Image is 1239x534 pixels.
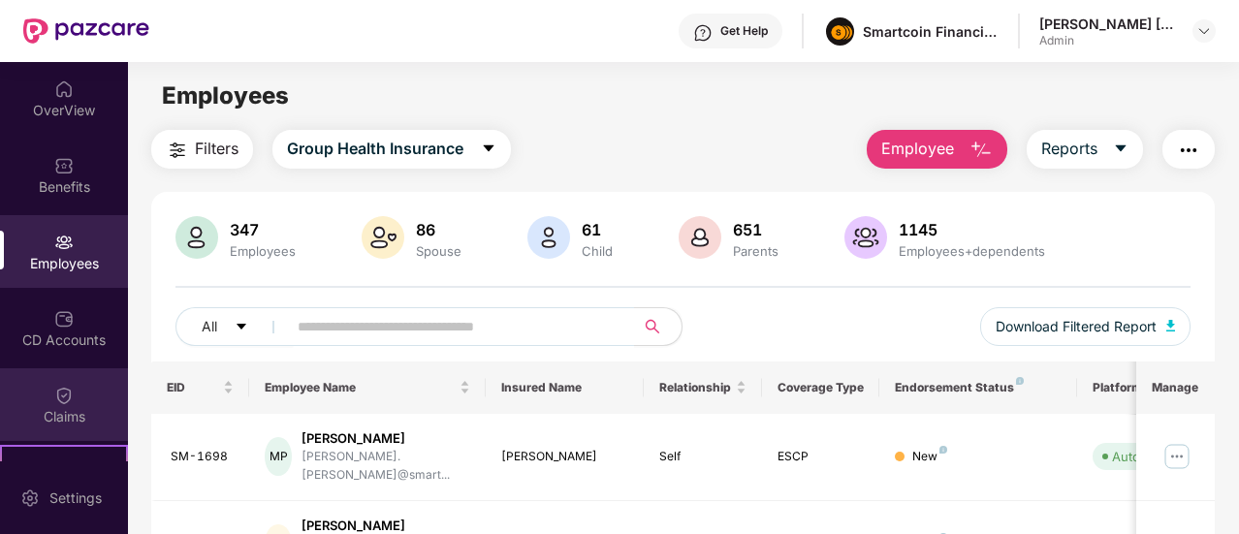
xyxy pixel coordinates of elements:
[287,137,463,161] span: Group Health Insurance
[578,220,617,239] div: 61
[481,141,496,158] span: caret-down
[1041,137,1097,161] span: Reports
[867,130,1007,169] button: Employee
[412,220,465,239] div: 86
[175,307,294,346] button: Allcaret-down
[1136,361,1215,414] th: Manage
[634,319,672,334] span: search
[272,130,511,169] button: Group Health Insurancecaret-down
[54,79,74,99] img: svg+xml;base64,PHN2ZyBpZD0iSG9tZSIgeG1sbnM9Imh0dHA6Ly93d3cudzMub3JnLzIwMDAvc3ZnIiB3aWR0aD0iMjAiIG...
[895,220,1049,239] div: 1145
[1161,441,1192,472] img: manageButton
[1027,130,1143,169] button: Reportscaret-down
[265,437,291,476] div: MP
[302,448,470,485] div: [PERSON_NAME].[PERSON_NAME]@smart...
[265,380,456,395] span: Employee Name
[171,448,235,466] div: SM-1698
[20,488,40,508] img: svg+xml;base64,PHN2ZyBpZD0iU2V0dGluZy0yMHgyMCIgeG1sbnM9Imh0dHA6Ly93d3cudzMub3JnLzIwMDAvc3ZnIiB3aW...
[151,130,253,169] button: Filters
[166,139,189,162] img: svg+xml;base64,PHN2ZyB4bWxucz0iaHR0cDovL3d3dy53My5vcmcvMjAwMC9zdmciIHdpZHRoPSIyNCIgaGVpZ2h0PSIyNC...
[175,216,218,259] img: svg+xml;base64,PHN2ZyB4bWxucz0iaHR0cDovL3d3dy53My5vcmcvMjAwMC9zdmciIHhtbG5zOnhsaW5rPSJodHRwOi8vd3...
[634,307,683,346] button: search
[1112,447,1190,466] div: Auto Verified
[54,386,74,405] img: svg+xml;base64,PHN2ZyBpZD0iQ2xhaW0iIHhtbG5zPSJodHRwOi8vd3d3LnczLm9yZy8yMDAwL3N2ZyIgd2lkdGg9IjIwIi...
[195,137,238,161] span: Filters
[720,23,768,39] div: Get Help
[895,243,1049,259] div: Employees+dependents
[235,320,248,335] span: caret-down
[226,243,300,259] div: Employees
[226,220,300,239] div: 347
[202,316,217,337] span: All
[644,361,762,414] th: Relationship
[486,361,644,414] th: Insured Name
[844,216,887,259] img: svg+xml;base64,PHN2ZyB4bWxucz0iaHR0cDovL3d3dy53My5vcmcvMjAwMC9zdmciIHhtbG5zOnhsaW5rPSJodHRwOi8vd3...
[1166,320,1176,331] img: svg+xml;base64,PHN2ZyB4bWxucz0iaHR0cDovL3d3dy53My5vcmcvMjAwMC9zdmciIHhtbG5zOnhsaW5rPSJodHRwOi8vd3...
[659,448,747,466] div: Self
[1093,380,1199,395] div: Platform Status
[527,216,570,259] img: svg+xml;base64,PHN2ZyB4bWxucz0iaHR0cDovL3d3dy53My5vcmcvMjAwMC9zdmciIHhtbG5zOnhsaW5rPSJodHRwOi8vd3...
[362,216,404,259] img: svg+xml;base64,PHN2ZyB4bWxucz0iaHR0cDovL3d3dy53My5vcmcvMjAwMC9zdmciIHhtbG5zOnhsaW5rPSJodHRwOi8vd3...
[54,156,74,175] img: svg+xml;base64,PHN2ZyBpZD0iQmVuZWZpdHMiIHhtbG5zPSJodHRwOi8vd3d3LnczLm9yZy8yMDAwL3N2ZyIgd2lkdGg9Ij...
[1039,15,1175,33] div: [PERSON_NAME] [PERSON_NAME]
[912,448,947,466] div: New
[302,429,470,448] div: [PERSON_NAME]
[778,448,865,466] div: ESCP
[881,137,954,161] span: Employee
[412,243,465,259] div: Spouse
[1016,377,1024,385] img: svg+xml;base64,PHN2ZyB4bWxucz0iaHR0cDovL3d3dy53My5vcmcvMjAwMC9zdmciIHdpZHRoPSI4IiBoZWlnaHQ9IjgiIH...
[1196,23,1212,39] img: svg+xml;base64,PHN2ZyBpZD0iRHJvcGRvd24tMzJ4MzIiIHhtbG5zPSJodHRwOi8vd3d3LnczLm9yZy8yMDAwL3N2ZyIgd2...
[249,361,486,414] th: Employee Name
[151,361,250,414] th: EID
[863,22,999,41] div: Smartcoin Financials Private Limited
[501,448,628,466] div: [PERSON_NAME]
[578,243,617,259] div: Child
[44,488,108,508] div: Settings
[729,220,782,239] div: 651
[939,446,947,454] img: svg+xml;base64,PHN2ZyB4bWxucz0iaHR0cDovL3d3dy53My5vcmcvMjAwMC9zdmciIHdpZHRoPSI4IiBoZWlnaHQ9IjgiIH...
[895,380,1061,395] div: Endorsement Status
[167,380,220,395] span: EID
[54,309,74,329] img: svg+xml;base64,PHN2ZyBpZD0iQ0RfQWNjb3VudHMiIGRhdGEtbmFtZT0iQ0QgQWNjb3VudHMiIHhtbG5zPSJodHRwOi8vd3...
[762,361,880,414] th: Coverage Type
[1177,139,1200,162] img: svg+xml;base64,PHN2ZyB4bWxucz0iaHR0cDovL3d3dy53My5vcmcvMjAwMC9zdmciIHdpZHRoPSIyNCIgaGVpZ2h0PSIyNC...
[659,380,732,395] span: Relationship
[996,316,1157,337] span: Download Filtered Report
[969,139,993,162] img: svg+xml;base64,PHN2ZyB4bWxucz0iaHR0cDovL3d3dy53My5vcmcvMjAwMC9zdmciIHhtbG5zOnhsaW5rPSJodHRwOi8vd3...
[162,81,289,110] span: Employees
[826,17,854,46] img: image%20(1).png
[729,243,782,259] div: Parents
[1113,141,1128,158] span: caret-down
[23,18,149,44] img: New Pazcare Logo
[693,23,713,43] img: svg+xml;base64,PHN2ZyBpZD0iSGVscC0zMngzMiIgeG1sbnM9Imh0dHA6Ly93d3cudzMub3JnLzIwMDAvc3ZnIiB3aWR0aD...
[1039,33,1175,48] div: Admin
[54,233,74,252] img: svg+xml;base64,PHN2ZyBpZD0iRW1wbG95ZWVzIiB4bWxucz0iaHR0cDovL3d3dy53My5vcmcvMjAwMC9zdmciIHdpZHRoPS...
[980,307,1191,346] button: Download Filtered Report
[679,216,721,259] img: svg+xml;base64,PHN2ZyB4bWxucz0iaHR0cDovL3d3dy53My5vcmcvMjAwMC9zdmciIHhtbG5zOnhsaW5rPSJodHRwOi8vd3...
